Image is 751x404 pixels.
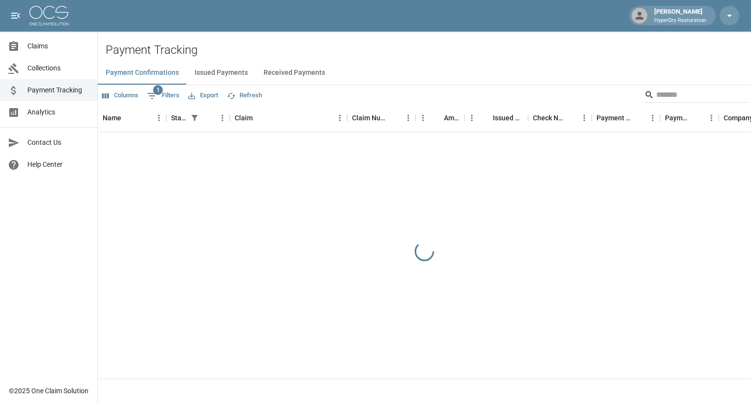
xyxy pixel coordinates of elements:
[332,111,347,125] button: Menu
[493,104,523,132] div: Issued Date
[27,41,89,51] span: Claims
[632,111,645,125] button: Sort
[464,104,528,132] div: Issued Date
[215,111,230,125] button: Menu
[464,111,479,125] button: Menu
[121,111,135,125] button: Sort
[533,104,563,132] div: Check Number
[171,104,188,132] div: Status
[27,137,89,148] span: Contact Us
[106,43,751,57] h2: Payment Tracking
[352,104,387,132] div: Claim Number
[401,111,416,125] button: Menu
[528,104,592,132] div: Check Number
[187,61,256,85] button: Issued Payments
[98,61,751,85] div: dynamic tabs
[186,88,221,103] button: Export
[29,6,68,25] img: ocs-logo-white-transparent.png
[27,63,89,73] span: Collections
[430,111,444,125] button: Sort
[152,111,166,125] button: Menu
[387,111,401,125] button: Sort
[654,17,706,25] p: HyperDry Restoration
[444,104,460,132] div: Amount
[98,104,166,132] div: Name
[145,88,182,104] button: Show filters
[665,104,690,132] div: Payment Type
[6,6,25,25] button: open drawer
[9,386,88,396] div: © 2025 One Claim Solution
[230,104,347,132] div: Claim
[577,111,592,125] button: Menu
[98,61,187,85] button: Payment Confirmations
[166,104,230,132] div: Status
[479,111,493,125] button: Sort
[660,104,719,132] div: Payment Type
[690,111,704,125] button: Sort
[416,111,430,125] button: Menu
[592,104,660,132] div: Payment Method
[563,111,577,125] button: Sort
[27,159,89,170] span: Help Center
[704,111,719,125] button: Menu
[224,88,265,103] button: Refresh
[27,85,89,95] span: Payment Tracking
[416,104,464,132] div: Amount
[645,111,660,125] button: Menu
[256,61,333,85] button: Received Payments
[596,104,632,132] div: Payment Method
[153,85,163,95] span: 1
[27,107,89,117] span: Analytics
[188,111,201,125] button: Show filters
[100,88,141,103] button: Select columns
[253,111,266,125] button: Sort
[650,7,710,24] div: [PERSON_NAME]
[103,104,121,132] div: Name
[644,87,749,105] div: Search
[188,111,201,125] div: 1 active filter
[347,104,416,132] div: Claim Number
[235,104,253,132] div: Claim
[201,111,215,125] button: Sort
